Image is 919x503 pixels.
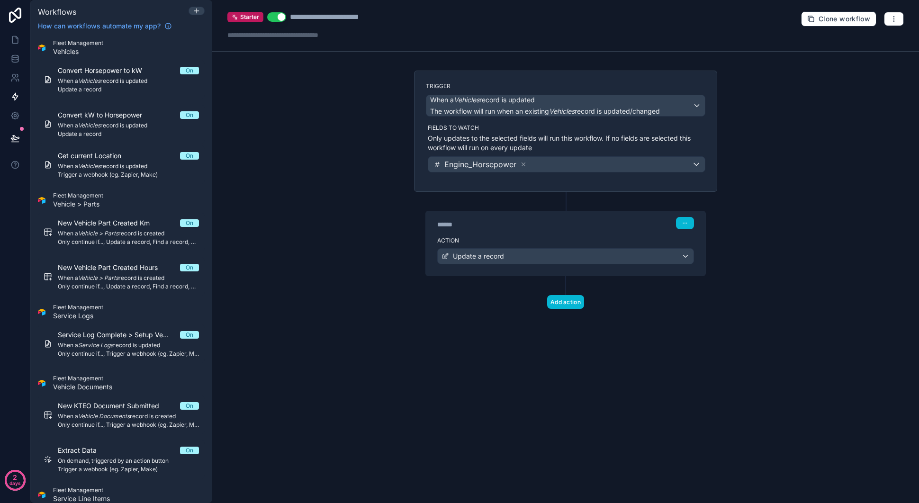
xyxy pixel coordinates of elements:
[13,473,17,482] p: 2
[38,7,76,17] span: Workflows
[428,134,705,153] p: Only updates to the selected fields will run this workflow. If no fields are selected this workfl...
[38,21,161,31] span: How can workflows automate my app?
[34,21,176,31] a: How can workflows automate my app?
[819,15,870,23] span: Clone workflow
[454,96,479,104] em: Vehicles
[437,248,694,264] button: Update a record
[426,82,705,90] label: Trigger
[9,476,21,490] p: days
[426,95,705,117] button: When aVehiclesrecord is updatedThe workflow will run when an existingVehiclesrecord is updated/ch...
[453,251,504,261] span: Update a record
[549,107,575,115] em: Vehicles
[428,124,705,132] label: Fields to watch
[430,95,535,105] span: When a record is updated
[437,237,694,244] label: Action
[547,295,584,309] button: Add action
[444,159,516,170] span: Engine_Horsepower
[801,11,876,27] button: Clone workflow
[240,13,259,21] span: Starter
[428,156,705,172] button: Engine_Horsepower
[430,107,660,115] span: The workflow will run when an existing record is updated/changed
